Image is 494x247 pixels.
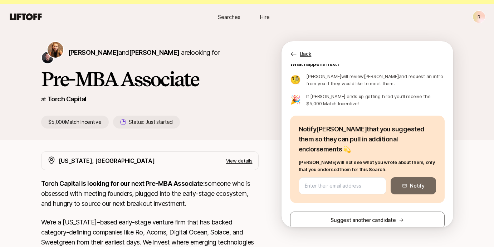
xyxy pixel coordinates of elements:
[41,180,205,187] strong: Torch Capital is looking for our next Pre-MBA Associate:
[118,49,179,56] span: and
[290,96,301,104] p: 🎉
[305,181,381,190] input: Enter their email address
[300,50,312,58] p: Back
[146,119,173,125] span: Just started
[299,159,436,173] p: [PERSON_NAME] will not see what you wrote about them, only that you endorsed them for this Search.
[306,93,444,107] p: If [PERSON_NAME] ends up getting hired you'll receive the $5,000 Match Incentive!
[290,212,445,229] button: Suggest another candidate
[59,156,155,165] p: [US_STATE], [GEOGRAPHIC_DATA]
[129,49,180,56] span: [PERSON_NAME]
[48,42,63,58] img: Katie Reiner
[42,52,53,63] img: Christopher Harper
[41,116,109,129] p: $5,000 Match Incentive
[41,68,259,90] h1: Pre-MBA Associate
[478,13,480,21] p: R
[218,13,240,21] span: Searches
[299,124,436,154] p: Notify [PERSON_NAME] that you suggested them so they can pull in additional endorsements 💫
[68,48,220,58] p: are looking for
[290,76,301,84] p: 🧐
[306,73,444,87] p: [PERSON_NAME] will review [PERSON_NAME] and request an intro from you if they would like to meet ...
[211,10,247,24] a: Searches
[41,95,46,104] p: at
[41,179,259,209] p: someone who is obsessed with meeting founders, plugged into the early-stage ecosystem, and hungry...
[68,49,119,56] span: [PERSON_NAME]
[473,10,485,23] button: R
[129,118,173,126] p: Status:
[290,60,340,68] p: What happens next?
[226,157,253,164] p: View details
[247,10,283,24] a: Hire
[260,13,270,21] span: Hire
[48,95,87,103] a: Torch Capital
